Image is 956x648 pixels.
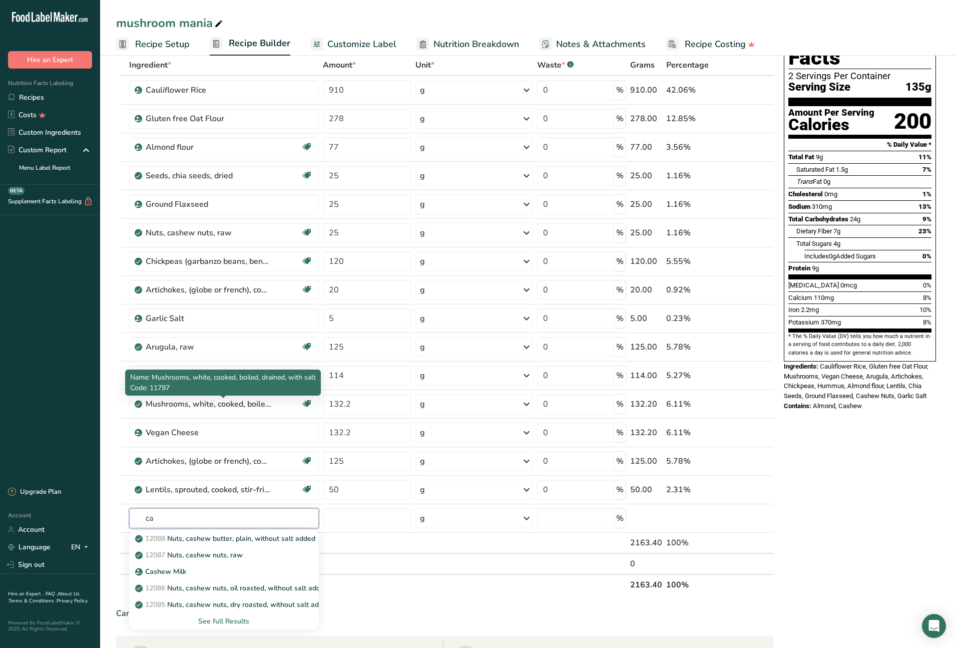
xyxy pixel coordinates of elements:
[420,370,425,382] div: g
[918,203,931,210] span: 13%
[137,583,328,593] p: Nuts, cashew nuts, oil roasted, without salt added
[788,306,799,313] span: Iron
[788,318,819,326] span: Potassium
[788,118,874,132] div: Calories
[127,574,629,595] th: Net Totals
[420,255,425,267] div: g
[788,281,839,289] span: [MEDICAL_DATA]
[630,558,662,570] div: 0
[145,534,165,543] span: 12088
[556,38,646,51] span: Notes & Attachments
[420,227,425,239] div: g
[420,427,425,439] div: g
[420,484,425,496] div: g
[666,370,726,382] div: 5.27%
[918,227,931,235] span: 23%
[57,597,88,604] a: Privacy Policy
[923,281,931,289] span: 0%
[129,613,319,629] div: See full Results
[630,398,662,410] div: 132.20
[788,23,931,69] h1: Nutrition Facts
[894,108,931,135] div: 200
[784,363,928,400] span: Cauliflower Rice, Gluten free Oat Flour, Mushrooms, Vegan Cheese, Arugula, Artichokes, Chickpeas,...
[8,487,61,497] div: Upgrade Plan
[146,113,271,125] div: Gluten free Oat Flour
[923,318,931,326] span: 8%
[630,312,662,325] div: 5.00
[788,139,931,151] section: % Daily Value *
[8,187,25,195] div: BETA
[129,59,171,71] span: Ingredient
[327,38,396,51] span: Customize Label
[814,294,834,301] span: 110mg
[840,281,857,289] span: 0mcg
[666,198,726,210] div: 1.16%
[116,33,190,56] a: Recipe Setup
[788,215,848,223] span: Total Carbohydrates
[922,215,931,223] span: 9%
[630,227,662,239] div: 25.00
[796,227,832,235] span: Dietary Fiber
[130,373,316,382] span: Name: Mushrooms, white, cooked, boiled, drained, with salt
[850,215,860,223] span: 24g
[8,538,51,556] a: Language
[537,59,574,71] div: Waste
[788,108,874,118] div: Amount Per Serving
[323,59,356,71] span: Amount
[788,264,810,272] span: Protein
[146,312,271,325] div: Garlic Salt
[630,84,662,96] div: 910.00
[129,563,319,580] a: Cashew Milk
[129,508,319,528] input: Add Ingredient
[46,590,58,597] a: FAQ .
[666,341,726,353] div: 5.78%
[145,550,165,560] span: 12087
[923,294,931,301] span: 8%
[630,484,662,496] div: 50.00
[137,616,311,626] div: See full Results
[788,71,931,81] div: 2 Servings Per Container
[630,427,662,439] div: 132.20
[666,113,726,125] div: 12.85%
[905,81,931,94] span: 135g
[829,252,836,260] span: 0g
[666,284,726,296] div: 0.92%
[210,32,290,56] a: Recipe Builder
[922,190,931,198] span: 1%
[137,566,186,577] p: Cashew Milk
[146,341,271,353] div: Arugula, raw
[146,455,271,467] div: Artichokes, (globe or french), cooked, boiled, drained, without salt
[823,178,830,185] span: 0g
[666,312,726,325] div: 0.23%
[146,427,271,439] div: Vegan Cheese
[664,574,728,595] th: 100%
[129,596,319,613] a: 12085Nuts, cashew nuts, dry roasted, without salt added
[135,38,190,51] span: Recipe Setup
[416,33,519,56] a: Nutrition Breakdown
[420,455,425,467] div: g
[666,141,726,153] div: 3.56%
[685,38,746,51] span: Recipe Costing
[8,590,44,597] a: Hire an Expert .
[8,51,92,69] button: Hire an Expert
[666,170,726,182] div: 1.16%
[630,170,662,182] div: 25.00
[146,198,271,210] div: Ground Flaxseed
[229,37,290,50] span: Recipe Builder
[630,455,662,467] div: 125.00
[630,537,662,549] div: 2163.40
[310,33,396,56] a: Customize Label
[146,84,271,96] div: Cauliflower Rice
[788,190,823,198] span: Cholesterol
[71,541,92,553] div: EN
[420,113,425,125] div: g
[666,455,726,467] div: 5.78%
[130,383,170,393] span: Code: 11797
[420,170,425,182] div: g
[918,153,931,161] span: 11%
[788,81,850,94] span: Serving Size
[145,583,165,593] span: 12086
[630,284,662,296] div: 20.00
[129,547,319,563] a: 12087Nuts, cashew nuts, raw
[796,178,813,185] i: Trans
